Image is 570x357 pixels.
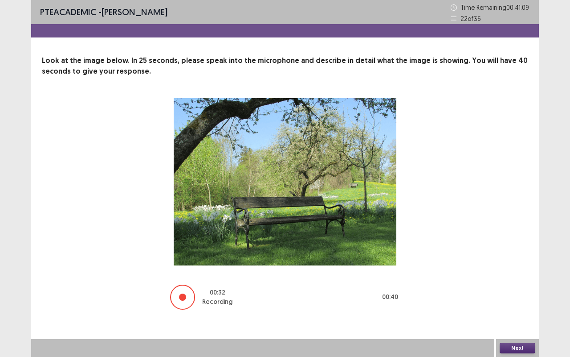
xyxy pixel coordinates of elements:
[382,292,398,302] p: 00 : 40
[174,98,396,266] img: image-description
[460,3,530,12] p: Time Remaining 00 : 41 : 09
[40,5,167,19] p: - [PERSON_NAME]
[42,55,528,77] p: Look at the image below. In 25 seconds, please speak into the microphone and describe in detail w...
[460,14,481,23] p: 22 of 36
[500,343,535,353] button: Next
[210,288,225,297] p: 00 : 32
[40,6,96,17] span: PTE academic
[202,297,232,307] p: Recording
